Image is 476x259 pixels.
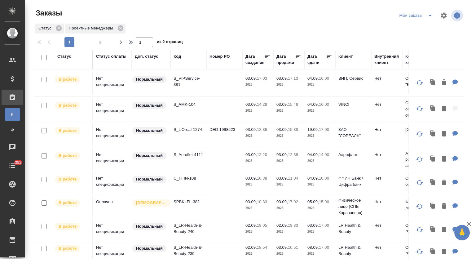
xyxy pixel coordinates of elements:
p: 17:00 [319,127,329,132]
p: Нормальный [136,245,163,252]
div: Выставляет ПМ после принятия заказа от КМа [54,222,89,231]
p: 03.09, [245,76,257,81]
p: 2025 [276,251,301,257]
p: Аэрофлот - российские авиалинии [405,150,435,169]
p: 04.09, [307,152,319,157]
p: 2025 [276,133,301,139]
p: 2025 [276,82,301,88]
p: 2025 [276,205,301,211]
div: Дата продажи [276,53,295,66]
div: Статус по умолчанию для стандартных заказов [132,152,167,160]
p: 2025 [245,133,270,139]
p: 17:03 [257,76,267,81]
button: Клонировать [427,224,439,236]
p: 14:28 [257,102,267,107]
div: Выставляет ПМ после принятия заказа от КМа [54,75,89,84]
p: 03.09, [245,176,257,181]
p: 03.09, [245,127,257,132]
button: Обновить [412,127,427,141]
p: 2025 [245,205,270,211]
p: 2025 [276,108,301,114]
p: В работе [59,223,77,230]
div: Клиент [338,53,353,60]
p: S_LR-Health-&-Beauty-240 [174,222,203,235]
p: S_L’Oreal-1274 [174,127,203,133]
p: 18:54 [257,245,267,250]
button: Удалить [439,103,449,115]
td: DED 1998523 [206,123,242,145]
p: ООО "Билетикс.ру" [405,75,435,88]
p: Физическое лицо (СПБ Караванная) [338,197,368,216]
p: 12:20 [257,152,267,157]
p: 02.09, [276,223,288,228]
p: 15:00 [319,199,329,204]
span: 351 [11,159,25,166]
div: Статус по умолчанию для стандартных заказов [132,75,167,84]
button: Клонировать [427,176,439,189]
p: LR Health & Beauty [338,244,368,257]
p: 02.09, [245,245,257,250]
p: 2025 [276,181,301,188]
p: 14:00 [319,152,329,157]
p: 2025 [307,82,332,88]
td: Нет спецификации [93,98,132,120]
button: Удалить [439,246,449,258]
div: Выставляется автоматически для первых 3 заказов нового контактного лица. Особое внимание [132,199,167,207]
a: 351 [2,158,23,173]
p: 03.09, [276,76,288,81]
div: split button [398,11,436,20]
div: Проектные менеджеры [65,24,126,33]
p: 2025 [307,181,332,188]
p: Нет [374,75,399,82]
p: 17:02 [288,199,298,204]
div: Дата создания [245,53,264,66]
span: 🙏 [457,226,467,239]
button: Обновить [412,199,427,214]
p: В работе [59,102,77,109]
div: Статус по умолчанию для стандартных заказов [132,101,167,110]
p: Нормальный [136,76,163,83]
p: SPBK_FL-382 [174,199,203,205]
div: Номер PO [209,53,230,60]
button: Удалить [439,224,449,236]
p: 2025 [307,158,332,164]
p: ВИП. Сервис [338,75,368,82]
p: Проектные менеджеры [69,25,115,31]
p: 03.09, [245,152,257,157]
p: 2025 [307,229,332,235]
button: Удалить [439,176,449,189]
p: 17:00 [319,245,329,250]
p: 2025 [276,229,301,235]
p: Нет [374,101,399,108]
p: 2025 [245,108,270,114]
span: Заказы [34,8,62,18]
div: Выставляет ПМ после принятия заказа от КМа [54,244,89,253]
p: 03.09, [276,152,288,157]
button: Клонировать [427,103,439,115]
p: 03.09, [245,102,257,107]
p: 10:38 [257,176,267,181]
div: Дата сдачи [307,53,326,66]
p: 03.09, [276,245,288,250]
td: Нет спецификации [93,219,132,241]
button: Обновить [412,152,427,167]
p: 03.09, [276,176,288,181]
div: Статус по умолчанию для стандартных заказов [132,222,167,231]
p: Нет [374,152,399,158]
p: S_LR-Health-&-Beauty-239 [174,244,203,257]
p: S_AMK-104 [174,101,203,108]
p: S_VIPService-381 [174,75,203,88]
button: Удалить [439,200,449,213]
p: 04.09, [307,76,319,81]
p: Нормальный [136,223,163,230]
p: 19:05 [257,223,267,228]
p: В работе [59,200,77,206]
div: Код [174,53,181,60]
div: Выставляет ПМ после принятия заказа от КМа [54,199,89,207]
td: Нет спецификации [93,123,132,145]
p: VINCI [338,101,368,108]
p: 11:04 [288,176,298,181]
p: [DEMOGRAPHIC_DATA] [136,200,167,206]
p: 03.09, [307,223,319,228]
p: 2025 [307,205,332,211]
